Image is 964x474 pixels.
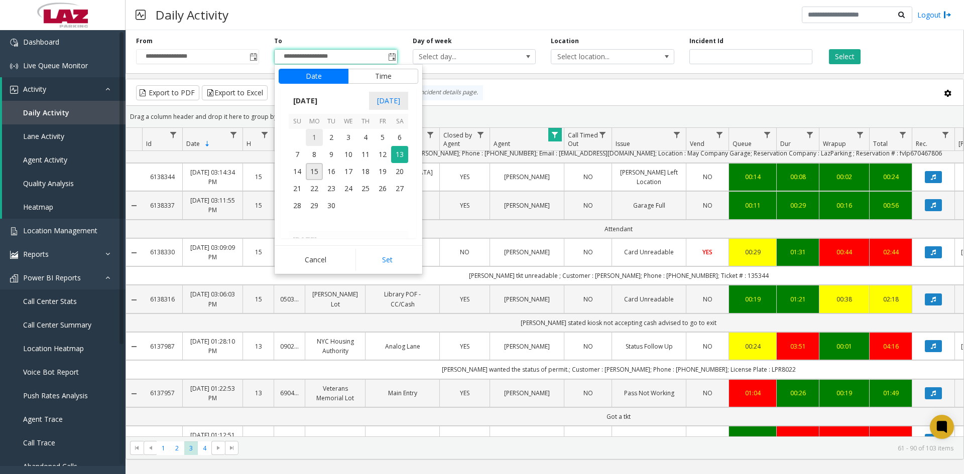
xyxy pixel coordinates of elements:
[323,129,340,146] span: 2
[148,201,176,210] a: 6138337
[23,108,69,117] span: Daily Activity
[23,131,64,141] span: Lane Activity
[618,247,680,257] a: Card Unreadable
[306,114,323,129] th: Mo
[372,342,433,351] a: Analog Lane
[126,108,963,125] div: Drag a column header and drop it here to group by that column
[783,172,813,182] a: 00:08
[311,435,359,445] a: LAZgo
[460,201,469,210] span: YES
[148,388,176,398] a: 6137957
[825,342,863,351] div: 00:01
[357,129,374,146] span: 4
[618,201,680,210] a: Garage Full
[825,201,863,210] a: 00:16
[570,172,606,182] a: NO
[289,146,306,163] td: Sunday, September 7, 2025
[249,342,268,351] a: 13
[761,128,774,141] a: Queue Filter Menu
[496,294,558,304] a: [PERSON_NAME]
[23,226,97,235] span: Location Management
[783,388,813,398] div: 00:26
[189,384,236,403] a: [DATE] 01:22:53 PM
[876,172,906,182] a: 00:24
[783,247,813,257] a: 01:31
[876,435,906,445] div: 09:56
[689,37,724,46] label: Incident Id
[374,129,391,146] span: 5
[825,388,863,398] a: 00:19
[413,37,452,46] label: Day of week
[616,139,630,148] span: Issue
[2,77,126,101] a: Activity
[391,146,408,163] span: 13
[783,342,813,351] a: 03:51
[311,337,359,356] a: NYC Housing Authority
[386,50,397,64] span: Toggle popup
[735,201,770,210] a: 00:11
[323,180,340,197] td: Tuesday, September 23, 2025
[10,62,18,70] img: 'icon'
[2,195,126,219] a: Heatmap
[783,201,813,210] a: 00:29
[258,128,272,141] a: H Filter Menu
[702,248,712,256] span: YES
[443,131,472,148] span: Closed by Agent
[446,247,484,257] a: NO
[703,173,712,181] span: NO
[618,342,680,351] a: Status Follow Up
[136,3,146,27] img: pageIcon
[618,168,680,187] a: [PERSON_NAME] Left Location
[323,114,340,129] th: Tu
[735,342,770,351] div: 00:24
[227,128,240,141] a: Date Filter Menu
[374,163,391,180] td: Friday, September 19, 2025
[249,435,268,445] a: 13
[357,129,374,146] td: Thursday, September 4, 2025
[939,128,952,141] a: Rec. Filter Menu
[323,180,340,197] span: 23
[157,441,170,455] span: Page 1
[825,247,863,257] a: 00:44
[357,180,374,197] td: Thursday, September 25, 2025
[2,148,126,172] a: Agent Activity
[876,294,906,304] div: 02:18
[306,180,323,197] span: 22
[340,114,357,129] th: We
[126,343,142,351] a: Collapse Details
[10,251,18,259] img: 'icon'
[144,441,157,455] span: Go to the previous page
[496,388,558,398] a: [PERSON_NAME]
[249,247,268,257] a: 15
[306,146,323,163] td: Monday, September 8, 2025
[618,294,680,304] a: Card Unreadable
[10,227,18,235] img: 'icon'
[551,50,649,64] span: Select location...
[23,438,55,447] span: Call Trace
[570,201,606,210] a: NO
[692,247,722,257] a: YES
[735,435,770,445] a: 00:09
[548,128,562,141] a: Agent Filter Menu
[413,50,511,64] span: Select day...
[876,201,906,210] a: 00:56
[496,435,558,445] a: [PERSON_NAME]
[289,180,306,197] td: Sunday, September 21, 2025
[618,435,680,445] a: Online Reservation
[280,435,299,445] a: 010052
[280,294,299,304] a: 050324
[225,441,238,455] span: Go to the last page
[494,139,510,148] span: Agent
[357,114,374,129] th: Th
[374,114,391,129] th: Fr
[783,294,813,304] a: 01:21
[126,390,142,398] a: Collapse Details
[374,180,391,197] span: 26
[783,435,813,445] a: 04:54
